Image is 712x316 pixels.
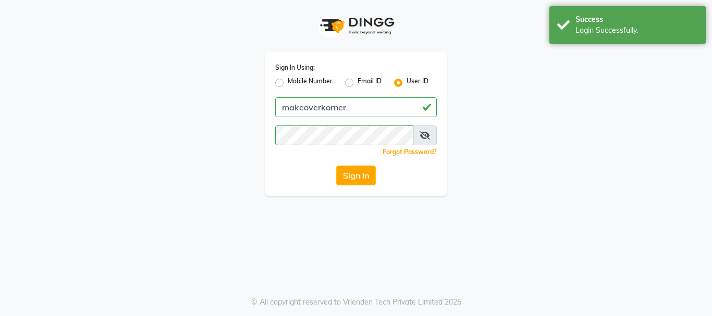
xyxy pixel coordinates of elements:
input: Username [275,125,413,145]
a: Forgot Password? [383,148,437,156]
label: Sign In Using: [275,63,315,72]
img: logo1.svg [314,10,398,41]
button: Sign In [336,166,376,185]
div: Success [575,14,698,25]
input: Username [275,97,437,117]
label: User ID [407,77,428,89]
div: Login Successfully. [575,25,698,36]
label: Mobile Number [288,77,333,89]
label: Email ID [358,77,382,89]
